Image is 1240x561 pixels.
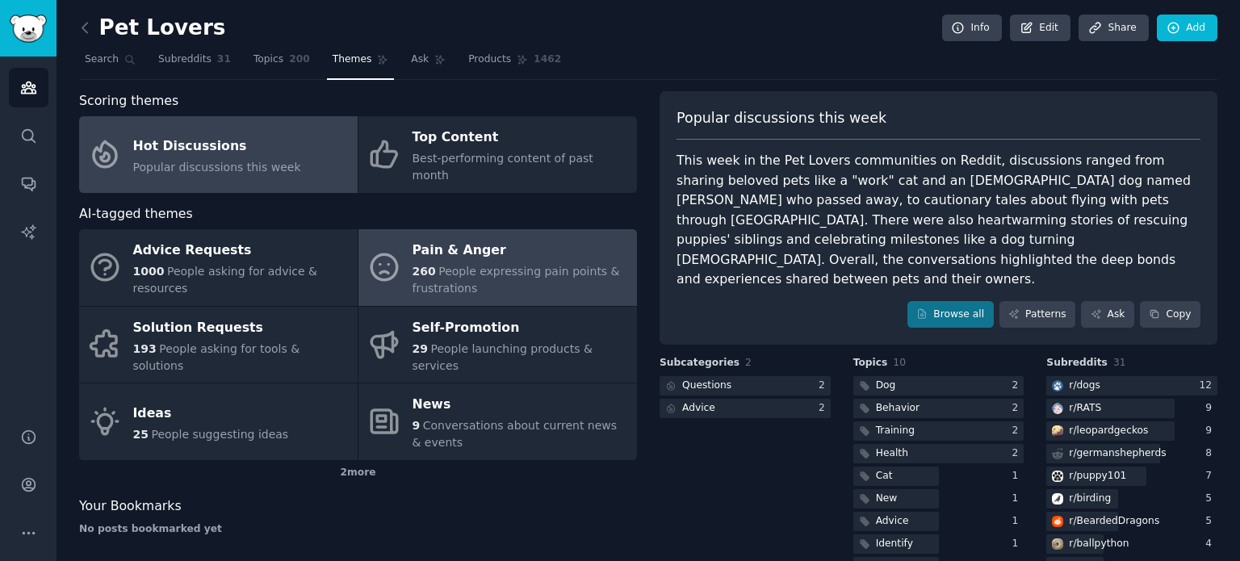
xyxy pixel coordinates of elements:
[1052,493,1063,504] img: birding
[876,537,913,551] div: Identify
[217,52,231,67] span: 31
[1069,537,1129,551] div: r/ ballpython
[413,419,421,432] span: 9
[1012,424,1024,438] div: 2
[1052,403,1063,414] img: RATS
[1012,514,1024,529] div: 1
[79,522,637,537] div: No posts bookmarked yet
[1012,537,1024,551] div: 1
[853,467,1024,487] a: Cat1
[158,52,212,67] span: Subreddits
[151,428,288,441] span: People suggesting ideas
[1157,15,1217,42] a: Add
[1079,15,1148,42] a: Share
[79,307,358,383] a: Solution Requests193People asking for tools & solutions
[413,152,593,182] span: Best-performing content of past month
[682,401,715,416] div: Advice
[413,265,620,295] span: People expressing pain points & frustrations
[1205,537,1217,551] div: 4
[1012,401,1024,416] div: 2
[358,229,637,306] a: Pain & Anger260People expressing pain points & frustrations
[1205,424,1217,438] div: 9
[413,392,629,418] div: News
[1081,301,1134,329] a: Ask
[1046,399,1217,419] a: RATSr/RATS9
[1140,301,1200,329] button: Copy
[1113,357,1126,368] span: 31
[1052,380,1063,391] img: dogs
[534,52,561,67] span: 1462
[358,116,637,193] a: Top ContentBest-performing content of past month
[79,229,358,306] a: Advice Requests1000People asking for advice & resources
[413,125,629,151] div: Top Content
[876,401,920,416] div: Behavior
[876,424,915,438] div: Training
[10,15,47,43] img: GummySearch logo
[1069,514,1159,529] div: r/ BeardedDragons
[1205,514,1217,529] div: 5
[85,52,119,67] span: Search
[413,342,593,372] span: People launching products & services
[413,265,436,278] span: 260
[876,379,896,393] div: Dog
[1046,512,1217,532] a: BeardedDragonsr/BeardedDragons5
[1046,421,1217,442] a: leopardgeckosr/leopardgeckos9
[79,383,358,460] a: Ideas25People suggesting ideas
[1012,446,1024,461] div: 2
[1069,401,1101,416] div: r/ RATS
[79,496,182,517] span: Your Bookmarks
[133,428,149,441] span: 25
[1205,469,1217,484] div: 7
[907,301,994,329] a: Browse all
[1046,356,1108,371] span: Subreddits
[289,52,310,67] span: 200
[853,534,1024,555] a: Identify1
[853,444,1024,464] a: Health2
[819,401,831,416] div: 2
[1069,424,1148,438] div: r/ leopardgeckos
[682,379,731,393] div: Questions
[1046,444,1217,464] a: r/germanshepherds8
[79,91,178,111] span: Scoring themes
[79,460,637,486] div: 2 more
[411,52,429,67] span: Ask
[1205,492,1217,506] div: 5
[853,512,1024,532] a: Advice1
[413,419,618,449] span: Conversations about current news & events
[1069,379,1100,393] div: r/ dogs
[1046,467,1217,487] a: puppy101r/puppy1017
[133,342,157,355] span: 193
[677,108,886,128] span: Popular discussions this week
[745,357,752,368] span: 2
[999,301,1075,329] a: Patterns
[853,489,1024,509] a: New1
[1199,379,1217,393] div: 12
[413,315,629,341] div: Self-Promotion
[1046,534,1217,555] a: ballpythonr/ballpython4
[660,376,831,396] a: Questions2
[1012,492,1024,506] div: 1
[413,238,629,264] div: Pain & Anger
[463,47,567,80] a: Products1462
[79,204,193,224] span: AI-tagged themes
[133,342,300,372] span: People asking for tools & solutions
[133,265,165,278] span: 1000
[133,400,289,426] div: Ideas
[893,357,906,368] span: 10
[133,133,301,159] div: Hot Discussions
[358,383,637,460] a: News9Conversations about current news & events
[1046,376,1217,396] a: dogsr/dogs12
[876,492,898,506] div: New
[1052,471,1063,482] img: puppy101
[876,469,893,484] div: Cat
[133,238,350,264] div: Advice Requests
[1010,15,1070,42] a: Edit
[405,47,451,80] a: Ask
[1052,516,1063,527] img: BeardedDragons
[1205,446,1217,461] div: 8
[133,161,301,174] span: Popular discussions this week
[153,47,237,80] a: Subreddits31
[660,399,831,419] a: Advice2
[660,356,739,371] span: Subcategories
[79,116,358,193] a: Hot DiscussionsPopular discussions this week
